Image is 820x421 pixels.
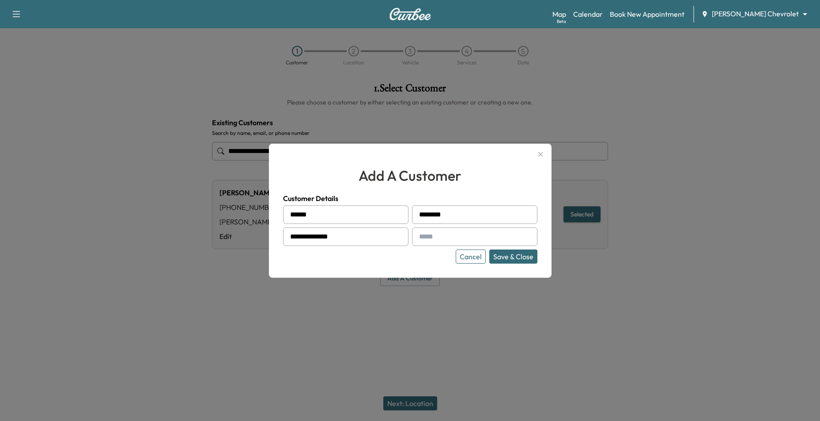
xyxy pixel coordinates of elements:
[610,9,684,19] a: Book New Appointment
[283,165,537,186] h2: add a customer
[456,250,486,264] button: Cancel
[389,8,431,20] img: Curbee Logo
[573,9,603,19] a: Calendar
[712,9,799,19] span: [PERSON_NAME] Chevrolet
[283,193,537,204] h4: Customer Details
[557,18,566,25] div: Beta
[552,9,566,19] a: MapBeta
[489,250,537,264] button: Save & Close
